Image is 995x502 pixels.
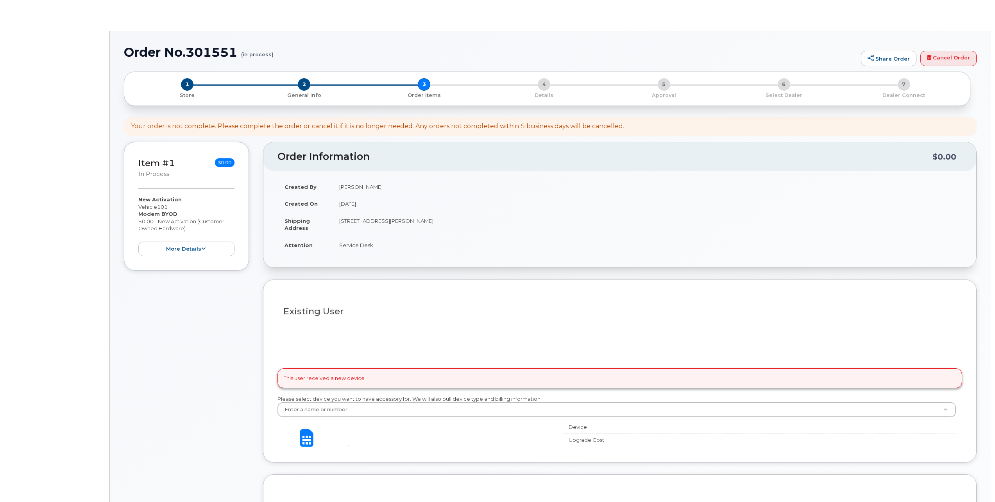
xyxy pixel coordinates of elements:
[181,78,193,91] span: 1
[932,149,956,164] div: $0.00
[278,403,956,417] a: Enter a name or number
[285,184,317,190] strong: Created By
[332,178,962,195] td: [PERSON_NAME]
[347,441,551,448] div: -
[138,242,234,256] button: more details
[134,92,241,99] p: Store
[138,196,234,256] div: Vehicle101 $0.00 - New Activation (Customer Owned Hardware)
[277,395,962,418] div: Please select device you want to have accessory for. We will also pull device type and billing in...
[131,122,624,131] div: Your order is not complete. Please complete the order or cancel it if it is no longer needed. Any...
[215,158,234,167] span: $0.00
[241,45,274,57] small: (in process)
[244,91,364,99] a: 2 General Info
[131,91,244,99] a: 1 Store
[277,368,962,388] div: This user received a new device
[285,242,313,248] strong: Attention
[247,92,361,99] p: General Info
[283,307,956,316] h3: Existing User
[563,436,727,444] div: Upgrade Cost
[332,237,962,254] td: Service Desk
[861,51,916,66] a: Share Order
[298,78,310,91] span: 2
[285,218,310,231] strong: Shipping Address
[332,212,962,237] td: [STREET_ADDRESS][PERSON_NAME]
[285,201,318,207] strong: Created On
[563,423,727,431] div: Device
[124,45,857,59] h1: Order No.301551
[138,196,182,203] strong: New Activation
[280,406,347,413] span: Enter a name or number
[277,151,932,162] h2: Order Information
[138,211,177,217] strong: Modem BYOD
[332,195,962,212] td: [DATE]
[920,51,977,66] a: Cancel Order
[138,170,169,177] small: in process
[138,158,175,169] a: Item #1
